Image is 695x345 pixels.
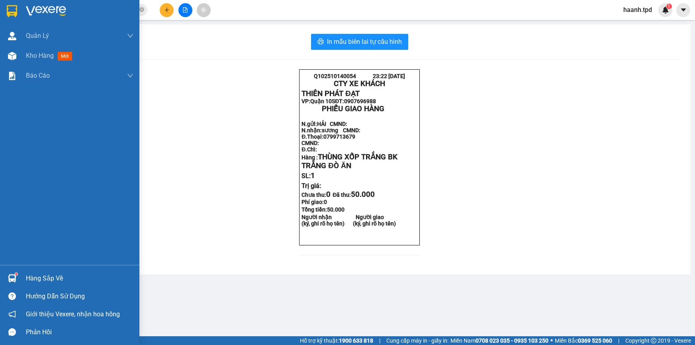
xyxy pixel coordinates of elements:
[666,4,672,9] sup: 1
[311,171,315,180] span: 1
[139,6,144,14] span: close-circle
[8,310,16,318] span: notification
[314,73,356,79] span: Q102510140054
[26,309,120,319] span: Giới thiệu Vexere, nhận hoa hồng
[301,172,315,180] span: SL:
[301,220,396,227] strong: (ký, ghi rõ họ tên) (ký, ghi rõ họ tên)
[301,214,384,220] strong: Người nhận Người giao
[26,31,49,41] span: Quản Lý
[127,33,133,39] span: down
[8,52,16,60] img: warehouse-icon
[322,127,360,133] span: sương CMND:
[310,98,332,104] span: Quận 10
[182,7,188,13] span: file-add
[327,37,402,47] span: In mẫu biên lai tự cấu hình
[178,3,192,17] button: file-add
[301,127,360,133] strong: N.nhận:
[450,336,548,345] span: Miền Nam
[139,7,144,12] span: close-circle
[301,154,397,169] strong: Hàng :
[301,98,376,104] strong: VP: SĐT:
[344,98,376,104] span: 0907696988
[26,326,133,338] div: Phản hồi
[323,133,355,140] span: 0799713679
[676,3,690,17] button: caret-down
[555,336,612,345] span: Miền Bắc
[201,7,206,13] span: aim
[15,273,18,275] sup: 1
[301,133,355,140] strong: Đ.Thoại:
[164,7,170,13] span: plus
[301,182,321,190] span: Trị giá:
[651,338,656,343] span: copyright
[301,121,347,127] strong: N.gửi:
[26,272,133,284] div: Hàng sắp về
[301,140,319,146] strong: CMND:
[8,292,16,300] span: question-circle
[127,73,133,79] span: down
[351,190,375,199] span: 50.000
[8,72,16,80] img: solution-icon
[662,6,669,14] img: icon-new-feature
[26,290,133,302] div: Hướng dẫn sử dụng
[160,3,174,17] button: plus
[550,339,553,342] span: ⚪️
[197,3,211,17] button: aim
[26,52,54,59] span: Kho hàng
[379,336,380,345] span: |
[26,71,50,80] span: Báo cáo
[339,337,373,344] strong: 1900 633 818
[334,79,385,88] strong: CTY XE KHÁCH
[476,337,548,344] strong: 0708 023 035 - 0935 103 250
[58,52,72,61] span: mới
[8,274,16,282] img: warehouse-icon
[322,104,384,113] span: PHIẾU GIAO HÀNG
[326,190,331,199] span: 0
[317,121,347,127] span: HẢI CMND:
[617,5,658,15] span: haanh.tpd
[311,34,408,50] button: printerIn mẫu biên lai tự cấu hình
[578,337,612,344] strong: 0369 525 060
[301,206,345,213] span: Tổng tiền:
[668,4,670,9] span: 1
[373,73,387,79] span: 23:22
[324,199,327,205] span: 0
[300,336,373,345] span: Hỗ trợ kỹ thuật:
[301,89,359,98] strong: THIÊN PHÁT ĐẠT
[618,336,619,345] span: |
[317,38,324,46] span: printer
[301,199,327,205] strong: Phí giao:
[388,73,405,79] span: [DATE]
[327,206,345,213] span: 50.000
[8,328,16,336] span: message
[301,192,375,198] strong: Chưa thu: Đã thu:
[680,6,687,14] span: caret-down
[301,153,397,170] span: THÙNG XỐP TRẮNG BK TRẮNG ĐÒ ĂN
[386,336,448,345] span: Cung cấp máy in - giấy in:
[301,146,317,153] strong: Đ.Chỉ:
[7,5,17,17] img: logo-vxr
[8,32,16,40] img: warehouse-icon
